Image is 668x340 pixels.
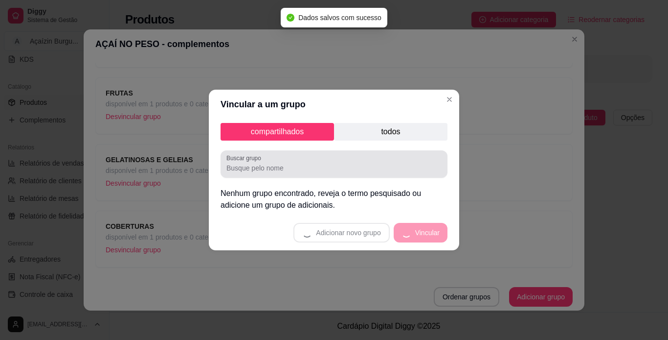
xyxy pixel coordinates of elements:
button: Close [442,92,457,107]
span: Dados salvos com sucesso [298,14,381,22]
label: Buscar grupo [226,154,265,162]
span: check-circle [287,14,294,22]
input: Buscar grupo [226,163,442,173]
p: compartilhados [221,123,334,141]
p: todos [334,123,447,141]
header: Vincular a um grupo [209,90,459,119]
p: Nenhum grupo encontrado, reveja o termo pesquisado ou adicione um grupo de adicionais. [221,188,447,211]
